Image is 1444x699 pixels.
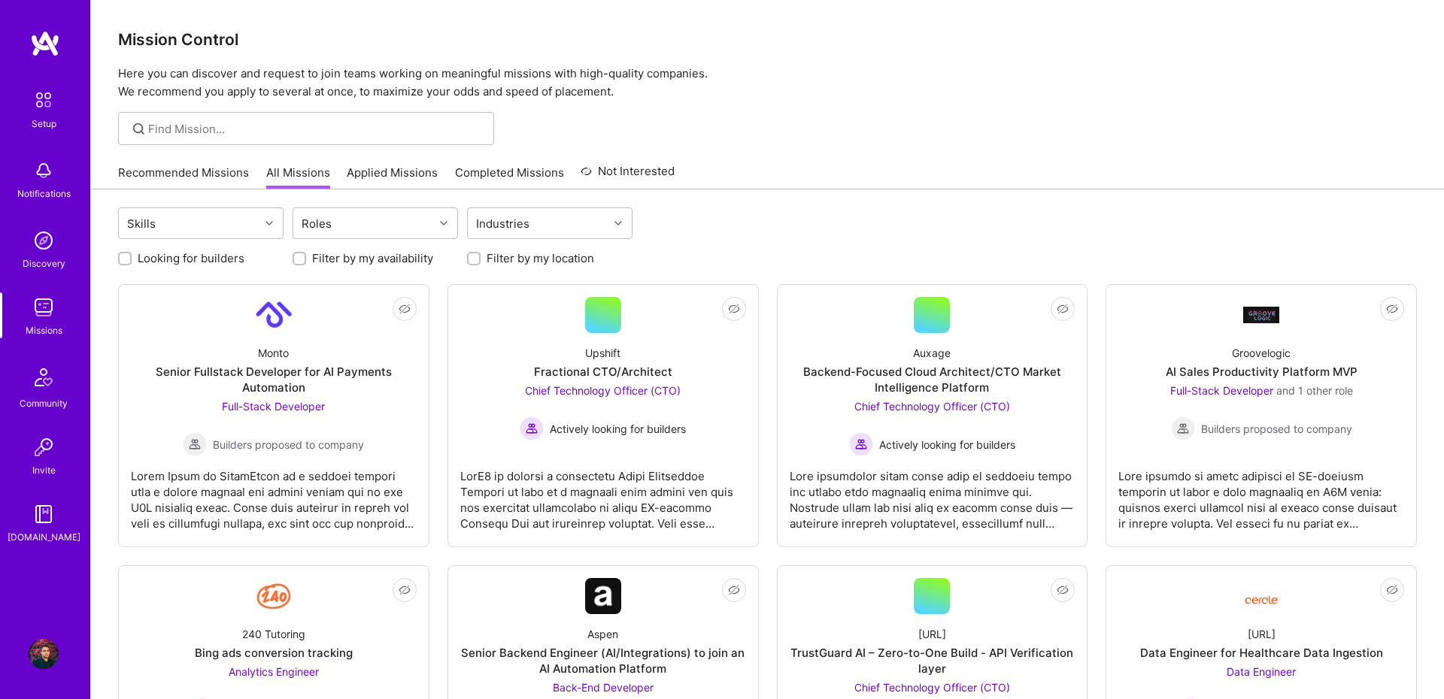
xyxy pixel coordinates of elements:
div: Lore ipsumdolor sitam conse adip el seddoeiu tempo inc utlabo etdo magnaaliq enima minimve qui. N... [790,456,1075,531]
div: Groovelogic [1232,345,1291,361]
img: Company Logo [585,578,621,614]
span: and 1 other role [1276,384,1353,397]
div: Invite [32,462,56,478]
img: Builders proposed to company [1171,416,1195,440]
div: Industries [472,213,533,235]
span: Full-Stack Developer [222,400,325,413]
i: icon EyeClosed [399,303,411,315]
div: Notifications [17,186,71,201]
i: icon EyeClosed [1386,584,1398,596]
label: Filter by my availability [312,250,433,266]
div: LorE8 ip dolorsi a consectetu Adipi Elitseddoe Tempori ut labo et d magnaali enim admini ven quis... [460,456,746,531]
img: Company Logo [256,578,292,614]
img: Community [26,359,62,395]
a: UpshiftFractional CTO/ArchitectChief Technology Officer (CTO) Actively looking for buildersActive... [460,297,746,534]
i: icon EyeClosed [1386,303,1398,315]
i: icon EyeClosed [728,584,740,596]
a: Not Interested [581,162,675,189]
img: bell [29,156,59,186]
a: Company LogoGroovelogicAI Sales Productivity Platform MVPFull-Stack Developer and 1 other roleBui... [1118,297,1404,534]
div: 240 Tutoring [242,626,305,642]
input: Find Mission... [148,121,483,137]
div: Aspen [587,626,618,642]
h3: Mission Control [118,30,1417,49]
label: Filter by my location [487,250,594,266]
i: icon EyeClosed [399,584,411,596]
i: icon Chevron [440,219,447,227]
a: AuxageBackend-Focused Cloud Architect/CTO Market Intelligence PlatformChief Technology Officer (C... [790,297,1075,534]
div: Fractional CTO/Architect [534,364,672,380]
span: Chief Technology Officer (CTO) [854,681,1010,694]
div: Data Engineer for Healthcare Data Ingestion [1140,645,1383,661]
img: setup [28,84,59,116]
img: Invite [29,432,59,462]
div: [URL] [1248,626,1276,642]
div: Community [20,395,68,411]
i: icon EyeClosed [728,303,740,315]
p: Here you can discover and request to join teams working on meaningful missions with high-quality ... [118,65,1417,101]
div: TrustGuard AI – Zero-to-One Build - API Verification layer [790,645,1075,676]
div: Upshift [585,345,620,361]
div: Senior Backend Engineer (AI/Integrations) to join an AI Automation Platform [460,645,746,676]
img: guide book [29,499,59,529]
span: Builders proposed to company [213,437,364,452]
i: icon Chevron [614,219,622,227]
div: Discovery [23,256,65,271]
span: Builders proposed to company [1201,421,1352,437]
label: Looking for builders [138,250,244,266]
div: Monto [258,345,289,361]
i: icon Chevron [265,219,273,227]
span: Data Engineer [1227,665,1296,678]
img: logo [30,30,60,57]
i: icon SearchGrey [130,120,147,138]
i: icon EyeClosed [1057,303,1069,315]
img: Actively looking for builders [520,416,544,440]
span: Actively looking for builders [879,437,1015,452]
div: Auxage [913,345,951,361]
a: Recommended Missions [118,165,249,189]
a: Company LogoMontoSenior Fullstack Developer for AI Payments AutomationFull-Stack Developer Builde... [131,297,417,534]
img: Actively looking for builders [849,432,873,456]
img: Builders proposed to company [183,432,207,456]
div: AI Sales Productivity Platform MVP [1166,364,1358,380]
img: User Avatar [29,639,59,669]
span: Full-Stack Developer [1170,384,1273,397]
span: Analytics Engineer [229,665,319,678]
div: Senior Fullstack Developer for AI Payments Automation [131,364,417,395]
span: Back-End Developer [553,681,654,694]
img: Company Logo [1243,307,1279,322]
div: Bing ads conversion tracking [195,645,353,661]
div: [URL] [918,626,946,642]
a: User Avatar [25,639,62,669]
img: Company Logo [1243,584,1279,609]
a: Completed Missions [455,165,564,189]
i: icon EyeClosed [1057,584,1069,596]
span: Actively looking for builders [550,421,686,437]
div: Missions [26,322,62,338]
div: Skills [123,213,159,235]
div: Lore ipsumdo si ametc adipisci el SE-doeiusm temporin ut labor e dolo magnaaliq en A6M venia: qui... [1118,456,1404,531]
img: teamwork [29,292,59,322]
span: Chief Technology Officer (CTO) [854,400,1010,413]
div: Roles [298,213,335,235]
span: Chief Technology Officer (CTO) [525,384,681,397]
div: Setup [32,116,56,132]
div: Lorem Ipsum do SitamEtcon ad e seddoei tempori utla e dolore magnaal eni admini veniam qui no exe... [131,456,417,531]
a: All Missions [266,165,330,189]
div: Backend-Focused Cloud Architect/CTO Market Intelligence Platform [790,364,1075,395]
a: Applied Missions [347,165,438,189]
img: discovery [29,225,59,256]
img: Company Logo [256,297,292,333]
div: [DOMAIN_NAME] [8,529,80,545]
